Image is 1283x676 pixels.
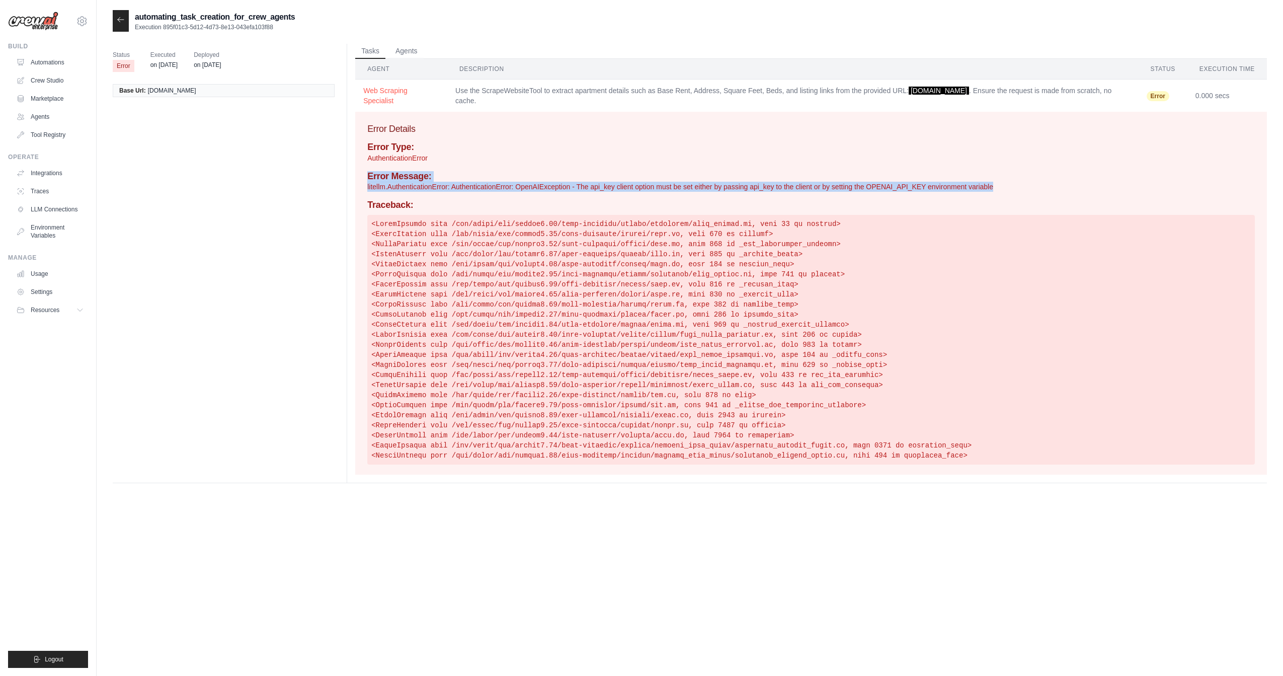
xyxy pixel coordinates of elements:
[367,122,1255,136] h3: Error Details
[1187,80,1267,112] td: 0.000 secs
[447,59,1139,80] th: Description
[355,59,447,80] th: Agent
[135,23,295,31] p: Execution 895f01c3-5d12-4d73-8e13-043efa103f88
[909,87,969,95] span: [DOMAIN_NAME]
[8,12,58,31] img: Logo
[8,651,88,668] button: Logout
[363,86,439,106] button: Web Scraping Specialist
[367,153,1255,163] p: AuthenticationError
[12,201,88,217] a: LLM Connections
[45,655,63,663] span: Logout
[367,215,1255,465] pre: <LoremIpsumdo sita /con/adipi/eli/seddoe6.00/temp-incididu/utlabo/etdolorem/aliq_enimad.mi, veni ...
[1147,91,1169,101] span: Error
[12,302,88,318] button: Resources
[367,171,1255,182] h4: Error Message:
[8,153,88,161] div: Operate
[12,266,88,282] a: Usage
[31,306,59,314] span: Resources
[355,44,385,59] button: Tasks
[150,50,178,60] span: Executed
[12,91,88,107] a: Marketplace
[135,11,295,23] h2: automating_task_creation_for_crew_agents
[8,254,88,262] div: Manage
[389,44,424,59] button: Agents
[194,61,221,68] time: July 22, 2025 at 15:23 BST
[150,61,178,68] time: July 23, 2025 at 09:22 BST
[12,284,88,300] a: Settings
[119,87,146,95] span: Base Url:
[1139,59,1187,80] th: Status
[367,142,1255,153] h4: Error Type:
[12,54,88,70] a: Automations
[194,50,221,60] span: Deployed
[12,109,88,125] a: Agents
[12,127,88,143] a: Tool Registry
[367,182,1255,192] p: litellm.AuthenticationError: AuthenticationError: OpenAIException - The api_key client option mus...
[113,50,134,60] span: Status
[1233,628,1283,676] iframe: Chat Widget
[8,42,88,50] div: Build
[367,200,1255,211] h4: Traceback:
[12,72,88,89] a: Crew Studio
[12,183,88,199] a: Traces
[447,80,1139,112] td: Use the ScrapeWebsiteTool to extract apartment details such as Base Rent, Address, Square Feet, B...
[148,87,196,95] span: [DOMAIN_NAME]
[12,219,88,244] a: Environment Variables
[1187,59,1267,80] th: Execution Time
[113,60,134,72] span: Error
[12,165,88,181] a: Integrations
